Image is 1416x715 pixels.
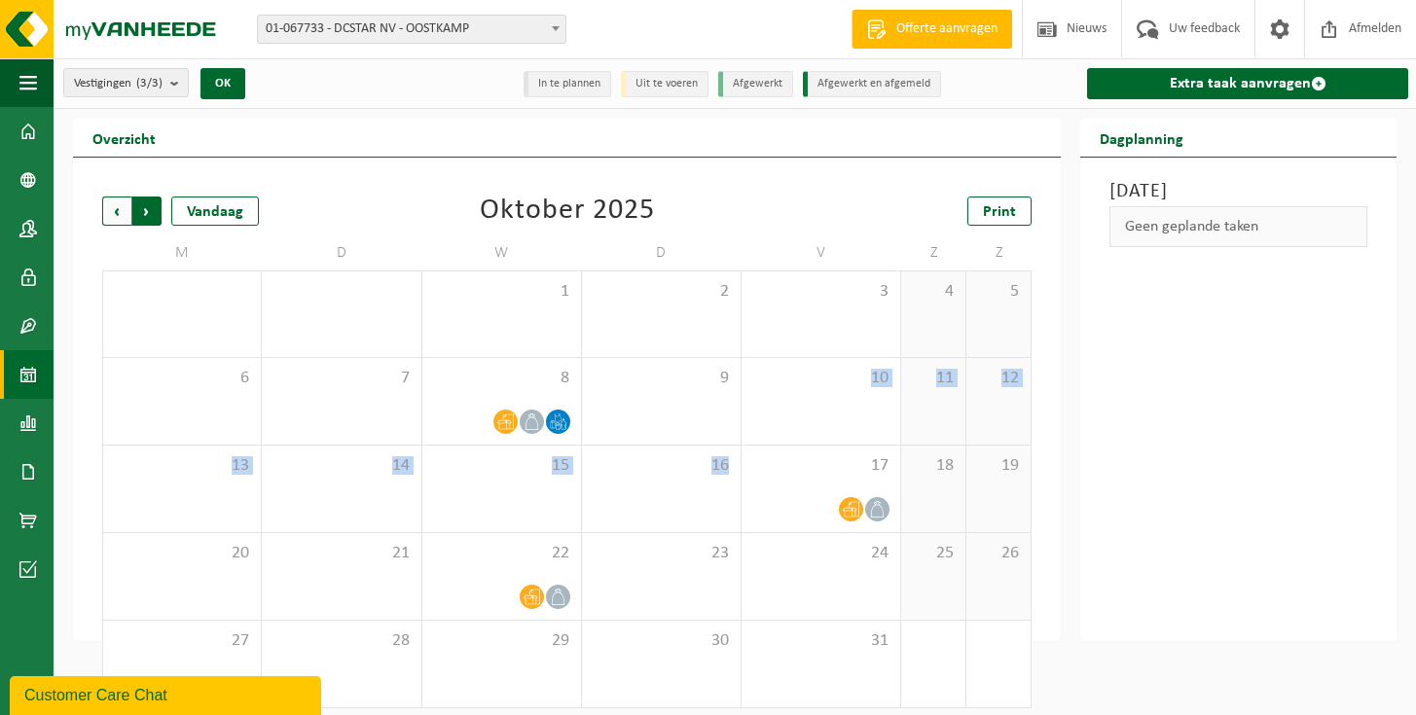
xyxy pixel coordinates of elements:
[272,630,411,652] span: 28
[272,368,411,389] span: 7
[200,68,245,99] button: OK
[10,672,325,715] iframe: chat widget
[592,281,731,303] span: 2
[113,543,251,564] span: 20
[1109,206,1367,247] div: Geen geplande taken
[262,235,421,270] td: D
[1109,177,1367,206] h3: [DATE]
[976,368,1021,389] span: 12
[432,368,571,389] span: 8
[751,543,890,564] span: 24
[742,235,901,270] td: V
[751,630,890,652] span: 31
[621,71,708,97] li: Uit te voeren
[592,630,731,652] span: 30
[63,68,189,97] button: Vestigingen(3/3)
[432,281,571,303] span: 1
[73,119,175,157] h2: Overzicht
[966,235,1032,270] td: Z
[113,455,251,477] span: 13
[257,15,566,44] span: 01-067733 - DCSTAR NV - OOSTKAMP
[751,281,890,303] span: 3
[422,235,582,270] td: W
[718,71,793,97] li: Afgewerkt
[480,197,655,226] div: Oktober 2025
[751,455,890,477] span: 17
[432,630,571,652] span: 29
[432,455,571,477] span: 15
[911,368,956,389] span: 11
[852,10,1012,49] a: Offerte aanvragen
[976,455,1021,477] span: 19
[582,235,742,270] td: D
[751,368,890,389] span: 10
[136,77,163,89] count: (3/3)
[803,71,941,97] li: Afgewerkt en afgemeld
[911,281,956,303] span: 4
[911,455,956,477] span: 18
[132,197,162,226] span: Volgende
[113,630,251,652] span: 27
[113,368,251,389] span: 6
[1087,68,1408,99] a: Extra taak aanvragen
[976,281,1021,303] span: 5
[967,197,1032,226] a: Print
[171,197,259,226] div: Vandaag
[976,543,1021,564] span: 26
[102,235,262,270] td: M
[102,197,131,226] span: Vorige
[891,19,1002,39] span: Offerte aanvragen
[272,455,411,477] span: 14
[74,69,163,98] span: Vestigingen
[592,543,731,564] span: 23
[272,543,411,564] span: 21
[524,71,611,97] li: In te plannen
[901,235,966,270] td: Z
[1080,119,1203,157] h2: Dagplanning
[592,368,731,389] span: 9
[432,543,571,564] span: 22
[258,16,565,43] span: 01-067733 - DCSTAR NV - OOSTKAMP
[983,204,1016,220] span: Print
[911,543,956,564] span: 25
[592,455,731,477] span: 16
